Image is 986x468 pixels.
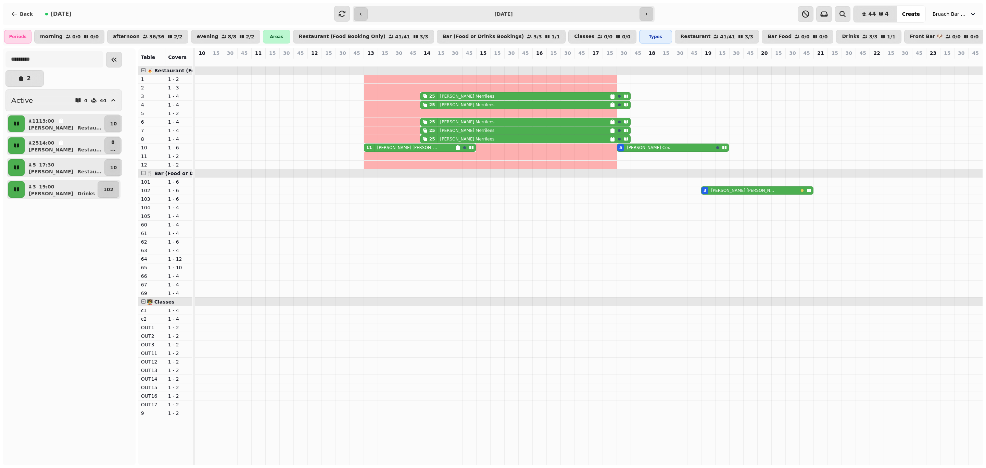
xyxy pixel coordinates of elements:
[552,34,560,39] p: 1 / 1
[868,11,876,17] span: 44
[931,58,936,65] p: 0
[168,281,190,288] p: 1 - 4
[854,6,897,22] button: 444
[263,30,290,44] div: Areas
[168,136,190,143] p: 1 - 4
[5,6,38,22] button: Back
[874,58,880,65] p: 0
[440,102,495,108] p: [PERSON_NAME] Merrilees
[720,34,735,39] p: 41 / 41
[902,12,920,16] span: Create
[141,238,163,245] p: 62
[11,96,33,105] h2: Active
[141,178,163,185] p: 101
[113,34,140,39] p: afternoon
[325,50,332,57] p: 15
[910,34,943,39] p: Front Bar 🐶
[550,50,557,57] p: 15
[804,58,809,65] p: 0
[141,76,163,83] p: 1
[77,190,95,197] p: Drinks
[704,188,706,193] div: 3
[168,76,190,83] p: 1 - 2
[40,6,77,22] button: [DATE]
[168,324,190,331] p: 1 - 2
[607,58,612,65] p: 0
[199,50,205,57] p: 10
[368,58,374,65] p: 11
[141,281,163,288] p: 67
[32,161,36,168] p: 5
[846,58,851,65] p: 0
[972,50,979,57] p: 45
[420,34,428,39] p: 3 / 3
[574,34,594,39] p: Classes
[299,34,385,39] p: Restaurant (Food Booking Only)
[945,58,950,65] p: 0
[141,101,163,108] p: 4
[522,50,529,57] p: 45
[27,76,30,81] p: 2
[429,128,435,133] div: 25
[904,30,985,44] button: Front Bar 🐶0/00/0
[675,30,759,44] button: Restaurant41/413/3
[606,50,613,57] p: 15
[141,161,163,168] p: 12
[77,124,102,131] p: Restau ...
[141,144,163,151] p: 10
[141,204,163,211] p: 104
[429,102,435,108] div: 25
[168,221,190,228] p: 1 - 4
[748,58,753,65] p: 0
[354,58,359,65] p: 0
[77,146,102,153] p: Restau ...
[635,58,641,65] p: 0
[467,58,472,65] p: 0
[639,30,672,44] div: Types
[26,115,103,132] button: 1113:00[PERSON_NAME]Restau...
[141,375,163,382] p: OUT14
[312,58,317,65] p: 0
[377,145,438,150] p: [PERSON_NAME] [PERSON_NAME]
[382,58,388,65] p: 0
[933,11,967,17] span: Bruach Bar & Restaurant
[147,299,175,305] span: 🧑‍🏫 Classes
[973,58,978,65] p: 0
[622,34,631,39] p: 0 / 0
[663,50,669,57] p: 15
[790,58,795,65] p: 0
[395,34,410,39] p: 41 / 41
[958,50,964,57] p: 30
[340,58,345,65] p: 0
[168,393,190,399] p: 1 - 2
[29,168,73,175] p: [PERSON_NAME]
[761,50,768,57] p: 20
[26,159,103,176] button: 517:30[PERSON_NAME]Restau...
[168,119,190,125] p: 1 - 4
[888,58,894,65] p: 0
[466,50,472,57] p: 45
[869,34,877,39] p: 3 / 3
[5,89,122,111] button: Active444
[168,153,190,160] p: 1 - 2
[410,58,416,65] p: 0
[621,58,627,65] p: 5
[410,50,416,57] p: 45
[197,34,218,39] p: evening
[734,58,739,65] p: 0
[691,50,697,57] p: 45
[565,58,570,65] p: 0
[168,187,190,194] p: 1 - 6
[776,58,781,65] p: 0
[168,256,190,262] p: 1 - 12
[168,410,190,417] p: 1 - 2
[141,127,163,134] p: 7
[256,58,261,65] p: 0
[168,238,190,245] p: 1 - 6
[168,384,190,391] p: 1 - 2
[381,50,388,57] p: 15
[719,50,725,57] p: 15
[141,367,163,374] p: OUT13
[395,50,402,57] p: 30
[168,127,190,134] p: 1 - 4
